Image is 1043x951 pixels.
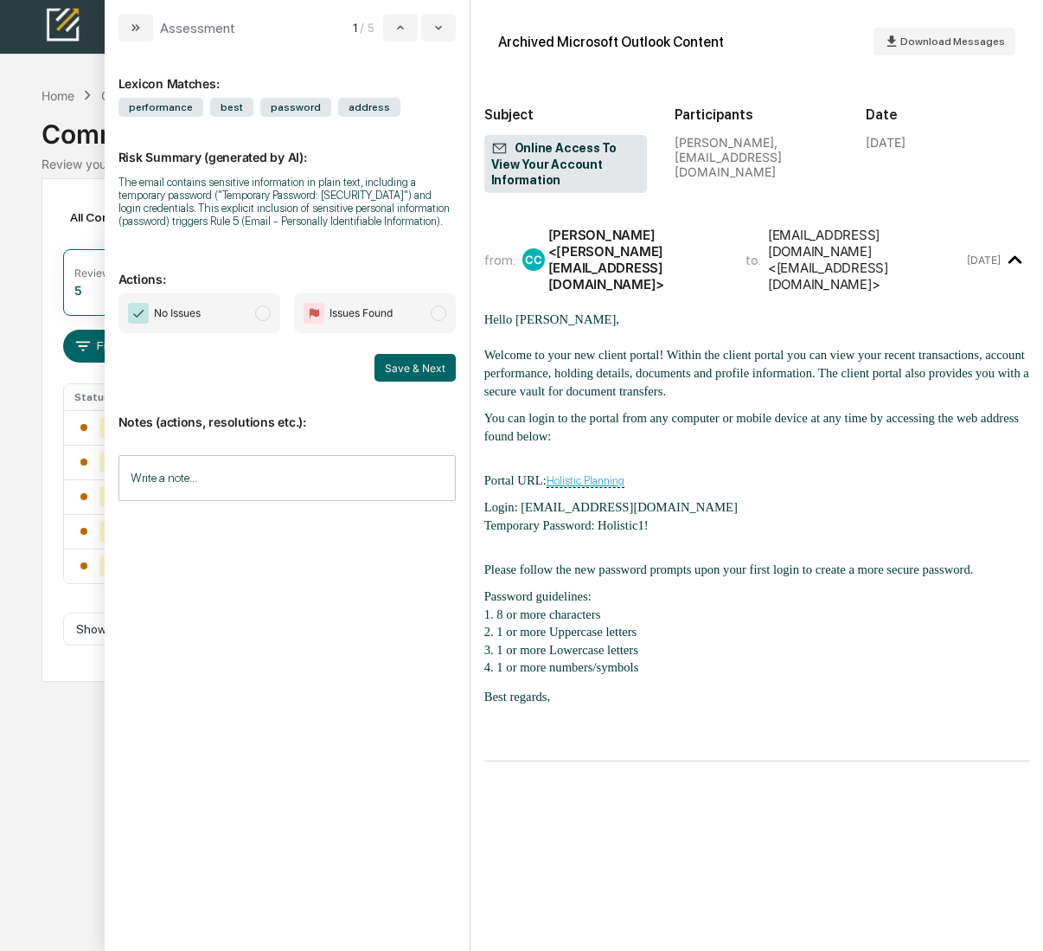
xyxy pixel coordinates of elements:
[42,6,83,47] img: logo
[484,660,639,674] span: 4. 1 or more numbers/symbols
[484,607,601,621] span: 1. 8 or more characters
[118,98,203,117] span: performance
[484,518,595,532] span: Temporary Password:
[491,140,641,189] span: Online Access To View Your Account Information
[118,394,456,429] p: Notes (actions, resolutions etc.):
[374,354,456,382] button: Save & Next
[484,106,648,123] h2: Subject
[768,227,964,292] div: [EMAIL_ADDRESS][DOMAIN_NAME] <[EMAIL_ADDRESS][DOMAIN_NAME]>
[675,135,838,179] div: [PERSON_NAME], [EMAIL_ADDRESS][DOMAIN_NAME]
[154,305,201,322] span: No Issues
[304,303,324,324] img: Flag
[260,98,331,117] span: password
[498,34,724,50] div: Archived Microsoft Outlook Content
[118,251,456,286] p: Actions:
[338,98,400,117] span: address
[74,283,82,298] div: 5
[160,20,235,36] div: Assessment
[101,88,241,103] div: Communications Archive
[210,98,253,117] span: best
[74,267,157,280] div: Review Required
[484,348,1029,398] span: Welcome to your new client portal! Within the client portal you can view your recent transactions...
[484,589,592,603] span: Password guidelines:
[521,500,738,514] span: [EMAIL_ADDRESS][DOMAIN_NAME]
[598,518,649,532] span: Holistic1!
[548,227,725,292] div: [PERSON_NAME] <[PERSON_NAME][EMAIL_ADDRESS][DOMAIN_NAME]>
[484,500,518,514] span: Login:
[128,303,149,324] img: Checkmark
[522,248,545,271] div: CC
[900,35,1005,48] span: Download Messages
[63,330,138,363] button: Filters
[866,106,1029,123] h2: Date
[484,690,551,704] span: Best regards,
[484,411,1019,443] span: You can login to the portal from any computer or mobile device at any time by accessing the web a...
[873,28,1015,55] button: Download Messages
[988,894,1034,941] iframe: Open customer support
[484,562,974,576] span: Please follow the new password prompts upon your first login to create a more secure password.
[967,254,1001,267] time: Friday, August 15, 2025 at 3:17:47 PM
[118,176,456,228] div: The email contains sensitive information in plain text, including a temporary password ("Temporar...
[353,21,357,35] span: 1
[330,305,393,322] span: Issues Found
[484,643,638,657] span: 3. 1 or more Lowercase letters
[118,129,456,164] p: Risk Summary (generated by AI):
[547,474,624,488] a: Holistic Planning
[42,105,1001,150] div: Communications Archive
[484,625,637,639] span: 2. 1 or more Uppercase letters
[484,473,547,487] span: Portal URL:
[64,384,139,410] th: Status
[484,312,619,326] span: Hello [PERSON_NAME],
[42,88,74,103] div: Home
[745,252,761,268] span: to:
[484,252,515,268] span: from:
[63,203,194,231] div: All Conversations
[118,55,456,91] div: Lexicon Matches:
[866,135,905,150] div: [DATE]
[360,21,379,35] span: / 5
[675,106,838,123] h2: Participants
[42,157,1001,171] div: Review your communication records across channels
